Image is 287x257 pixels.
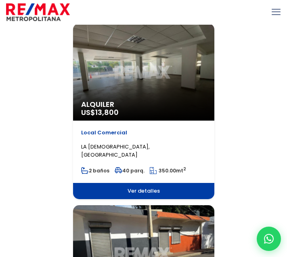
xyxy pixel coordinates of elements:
span: Ver detalles [73,183,214,199]
a: mobile menu [269,5,283,19]
span: US$ [81,107,119,117]
span: 13,800 [95,107,119,117]
span: mt [150,167,186,174]
span: 2 baños [81,167,109,174]
a: Alquiler US$13,800 Local Comercial LA [DEMOGRAPHIC_DATA], [GEOGRAPHIC_DATA] 2 baños 40 parq. 350.... [73,23,214,199]
span: 350.00 [159,167,176,174]
img: remax-metropolitana-logo [6,2,70,22]
span: 40 parq. [115,167,145,174]
span: Alquiler [81,100,206,108]
span: Correo [130,0,150,7]
span: LA [DEMOGRAPHIC_DATA], [GEOGRAPHIC_DATA] [81,143,150,159]
a: RE/MAX Metropolitana [6,2,70,22]
sup: 2 [183,166,186,172]
p: Local Comercial [81,129,206,137]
